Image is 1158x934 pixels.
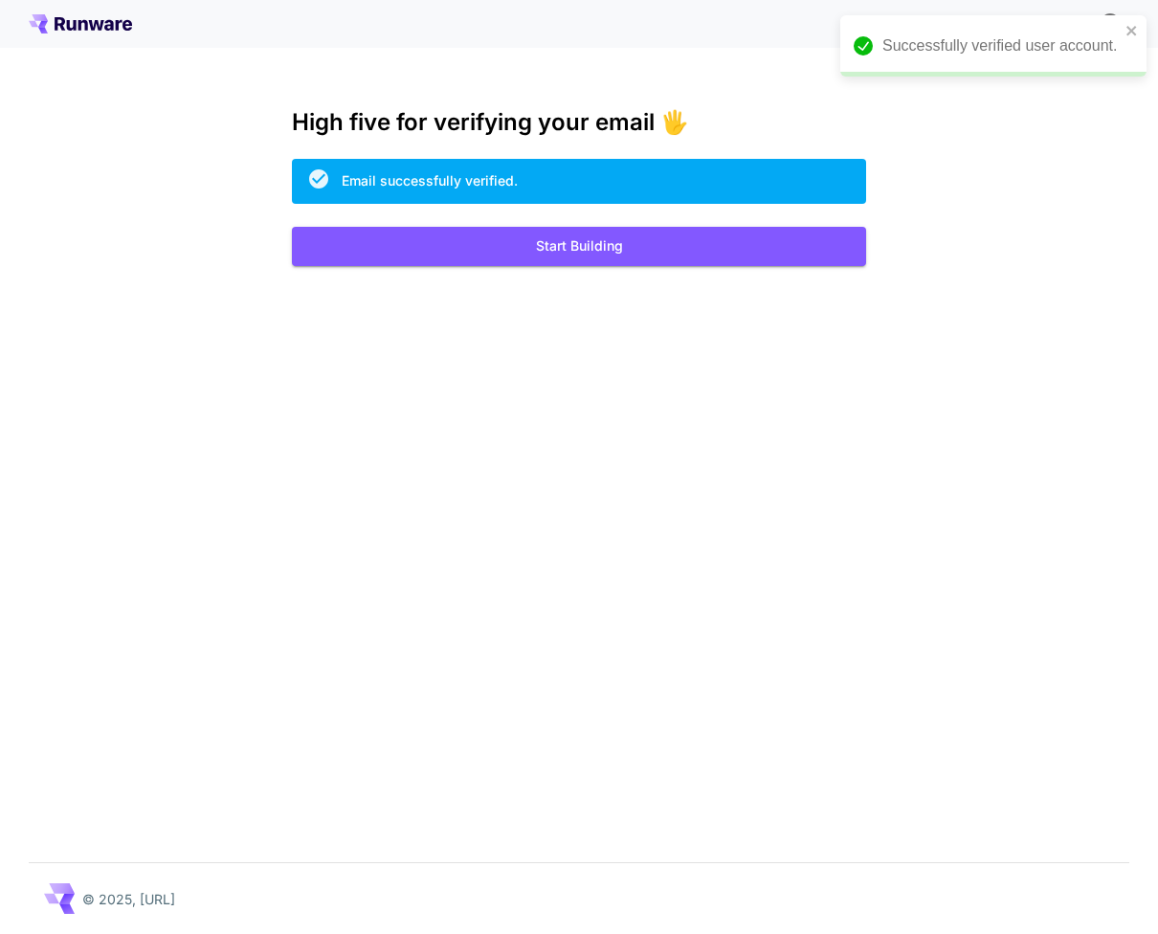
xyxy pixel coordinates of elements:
[292,109,866,136] h3: High five for verifying your email 🖐️
[82,889,175,909] p: © 2025, [URL]
[342,170,518,190] div: Email successfully verified.
[1125,23,1139,38] button: close
[882,34,1120,57] div: Successfully verified user account.
[1091,4,1129,42] button: In order to qualify for free credit, you need to sign up with a business email address and click ...
[292,227,866,266] button: Start Building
